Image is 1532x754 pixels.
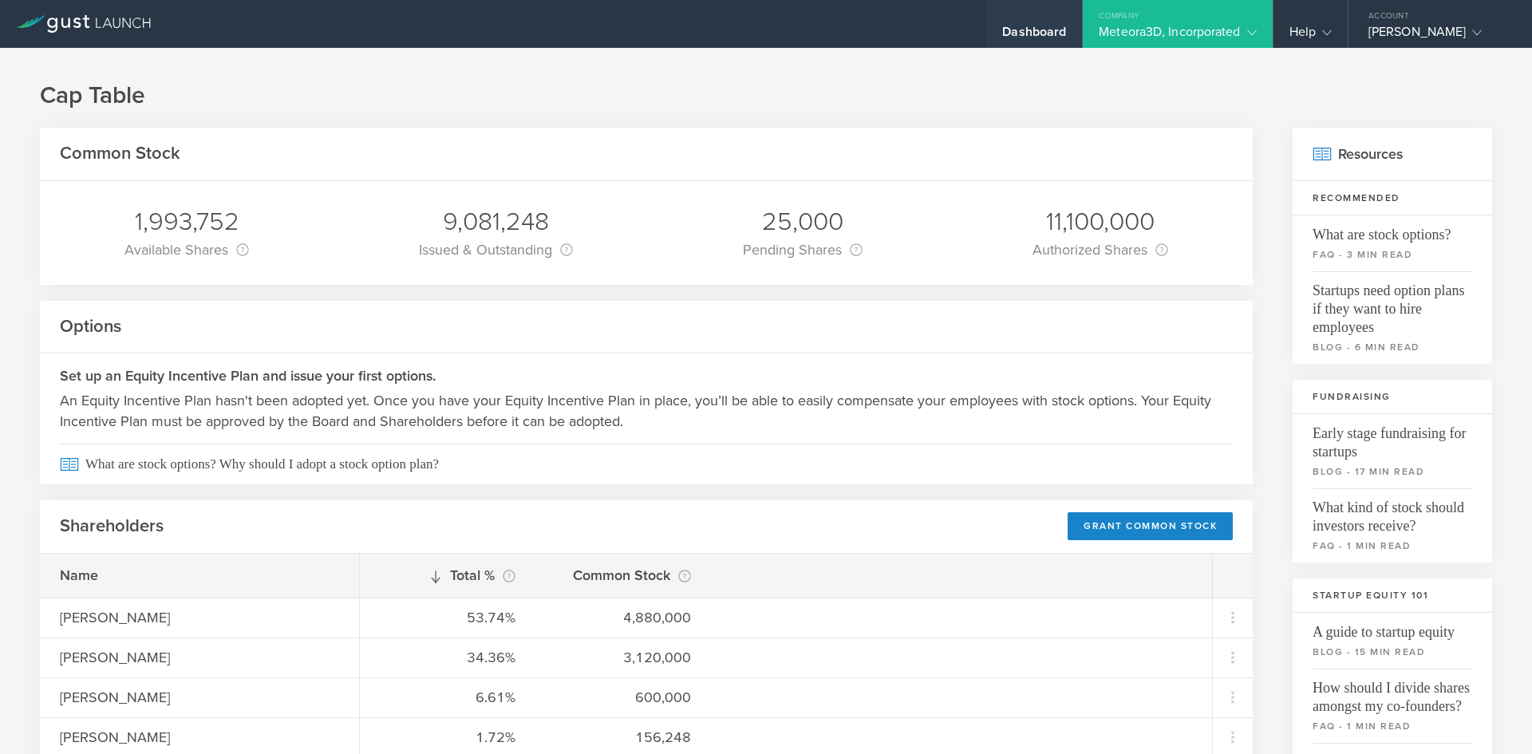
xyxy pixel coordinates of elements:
[1293,271,1492,364] a: Startups need option plans if they want to hire employeesblog - 6 min read
[555,564,691,586] div: Common Stock
[1293,669,1492,743] a: How should I divide shares amongst my co-founders?faq - 1 min read
[1033,239,1168,261] div: Authorized Shares
[555,607,691,628] div: 4,880,000
[124,205,249,239] div: 1,993,752
[1293,128,1492,181] h2: Resources
[1313,464,1472,479] small: blog - 17 min read
[1368,24,1504,48] div: [PERSON_NAME]
[419,205,573,239] div: 9,081,248
[1293,380,1492,414] h3: Fundraising
[40,80,1492,112] h1: Cap Table
[1313,539,1472,553] small: faq - 1 min read
[60,315,121,338] h2: Options
[60,687,339,708] div: [PERSON_NAME]
[1313,414,1472,461] span: Early stage fundraising for startups
[1068,512,1233,540] div: Grant Common Stock
[1313,645,1472,659] small: blog - 15 min read
[60,515,164,538] h2: Shareholders
[1313,215,1472,244] span: What are stock options?
[40,444,1253,484] a: What are stock options? Why should I adopt a stock option plan?
[1313,488,1472,535] span: What kind of stock should investors receive?
[555,647,691,668] div: 3,120,000
[60,365,1233,386] h3: Set up an Equity Incentive Plan and issue your first options.
[1033,205,1168,239] div: 11,100,000
[555,727,691,748] div: 156,248
[380,607,515,628] div: 53.74%
[124,239,249,261] div: Available Shares
[743,239,863,261] div: Pending Shares
[1099,24,1256,48] div: Meteora3D, Incorporated
[1313,271,1472,337] span: Startups need option plans if they want to hire employees
[743,205,863,239] div: 25,000
[60,607,339,628] div: [PERSON_NAME]
[1289,24,1332,48] div: Help
[1313,340,1472,354] small: blog - 6 min read
[1002,24,1066,48] div: Dashboard
[1313,719,1472,733] small: faq - 1 min read
[555,687,691,708] div: 600,000
[1293,414,1492,488] a: Early stage fundraising for startupsblog - 17 min read
[60,390,1233,432] p: An Equity Incentive Plan hasn't been adopted yet. Once you have your Equity Incentive Plan in pla...
[60,444,1233,484] span: What are stock options? Why should I adopt a stock option plan?
[1293,578,1492,613] h3: Startup Equity 101
[60,647,339,668] div: [PERSON_NAME]
[380,727,515,748] div: 1.72%
[1293,488,1492,563] a: What kind of stock should investors receive?faq - 1 min read
[380,647,515,668] div: 34.36%
[380,687,515,708] div: 6.61%
[60,142,180,165] h2: Common Stock
[1313,613,1472,641] span: A guide to startup equity
[1313,669,1472,716] span: How should I divide shares amongst my co-founders?
[1293,215,1492,271] a: What are stock options?faq - 3 min read
[1313,247,1472,262] small: faq - 3 min read
[60,565,339,586] div: Name
[419,239,573,261] div: Issued & Outstanding
[1293,181,1492,215] h3: Recommended
[380,564,515,586] div: Total %
[1293,613,1492,669] a: A guide to startup equityblog - 15 min read
[60,727,339,748] div: [PERSON_NAME]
